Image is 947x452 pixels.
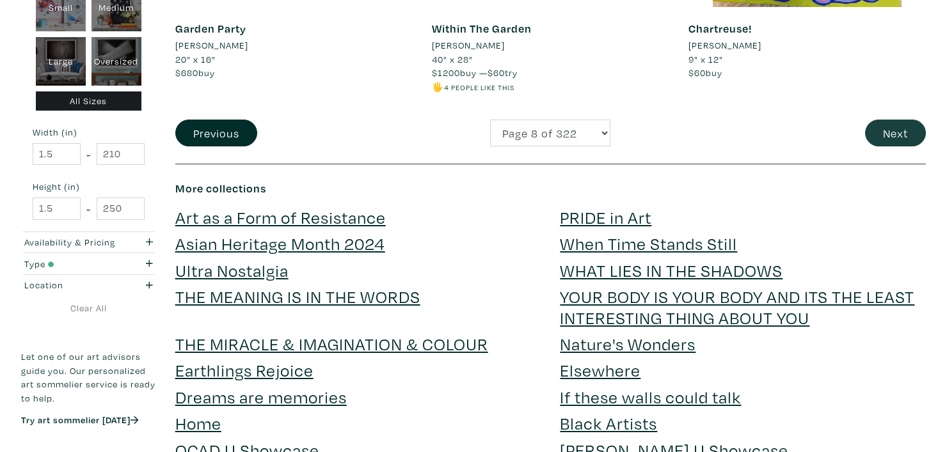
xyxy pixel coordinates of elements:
[432,80,669,94] li: 🖐️
[432,66,460,79] span: $1200
[432,53,473,65] span: 40" x 28"
[688,21,752,36] a: Chartreuse!
[688,66,722,79] span: buy
[560,232,737,254] a: When Time Stands Still
[36,37,86,86] div: Large
[86,145,91,162] span: -
[175,259,289,281] a: Ultra Nostalgia
[560,259,783,281] a: WHAT LIES IN THE SHADOWS
[560,332,696,355] a: Nature's Wonders
[33,128,145,137] small: Width (in)
[688,38,761,52] li: [PERSON_NAME]
[432,21,532,36] a: Within The Garden
[488,66,505,79] span: $60
[175,182,926,196] h6: More collections
[688,53,723,65] span: 9" x 12"
[21,301,156,315] a: Clear All
[92,37,141,86] div: Oversized
[175,386,347,408] a: Dreams are memories
[432,66,518,79] span: buy — try
[33,182,145,191] small: Height (in)
[560,386,741,408] a: If these walls could talk
[175,332,488,355] a: THE MIRACLE & IMAGINATION & COLOUR
[21,414,139,426] a: Try art sommelier [DATE]
[865,120,926,147] button: Next
[21,349,156,404] p: Let one of our art advisors guide you. Our personalized art sommelier service is ready to help.
[21,231,156,253] button: Availability & Pricing
[24,278,116,292] div: Location
[21,253,156,274] button: Type
[432,38,505,52] li: [PERSON_NAME]
[444,82,514,92] small: 4 people like this
[560,359,641,381] a: Elsewhere
[175,206,386,228] a: Art as a Form of Resistance
[688,66,706,79] span: $60
[175,53,216,65] span: 20" x 16"
[21,274,156,295] button: Location
[175,38,413,52] a: [PERSON_NAME]
[175,285,420,308] a: THE MEANING IS IN THE WORDS
[560,206,651,228] a: PRIDE in Art
[24,235,116,249] div: Availability & Pricing
[175,412,221,434] a: Home
[560,285,914,328] a: YOUR BODY IS YOUR BODY AND ITS THE LEAST INTERESTING THING ABOUT YOU
[175,66,198,79] span: $680
[560,412,657,434] a: Black Artists
[175,232,385,254] a: Asian Heritage Month 2024
[175,359,314,381] a: Earthlings Rejoice
[36,91,142,111] div: All Sizes
[175,66,215,79] span: buy
[175,120,257,147] button: Previous
[432,38,669,52] a: [PERSON_NAME]
[688,38,926,52] a: [PERSON_NAME]
[24,256,116,270] div: Type
[175,21,246,36] a: Garden Party
[175,38,248,52] li: [PERSON_NAME]
[86,199,91,217] span: -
